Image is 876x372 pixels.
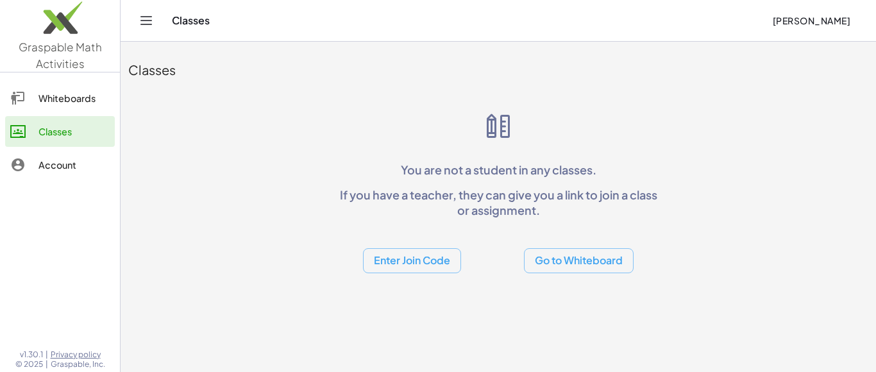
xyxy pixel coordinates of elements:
span: © 2025 [15,359,43,369]
span: v1.30.1 [20,350,43,360]
span: [PERSON_NAME] [772,15,850,26]
p: You are not a student in any classes. [334,162,662,177]
div: Classes [128,61,868,79]
span: | [46,359,48,369]
a: Classes [5,116,115,147]
div: Whiteboards [38,90,110,106]
button: Toggle navigation [136,10,156,31]
a: Whiteboards [5,83,115,114]
span: | [46,350,48,360]
div: Classes [38,124,110,139]
div: Account [38,157,110,173]
span: Graspable, Inc. [51,359,105,369]
a: Account [5,149,115,180]
button: Enter Join Code [363,248,461,273]
span: Graspable Math Activities [19,40,102,71]
p: If you have a teacher, they can give you a link to join a class or assignment. [334,187,662,217]
button: [PERSON_NAME] [762,9,861,32]
button: Go to Whiteboard [524,248,634,273]
a: Privacy policy [51,350,105,360]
